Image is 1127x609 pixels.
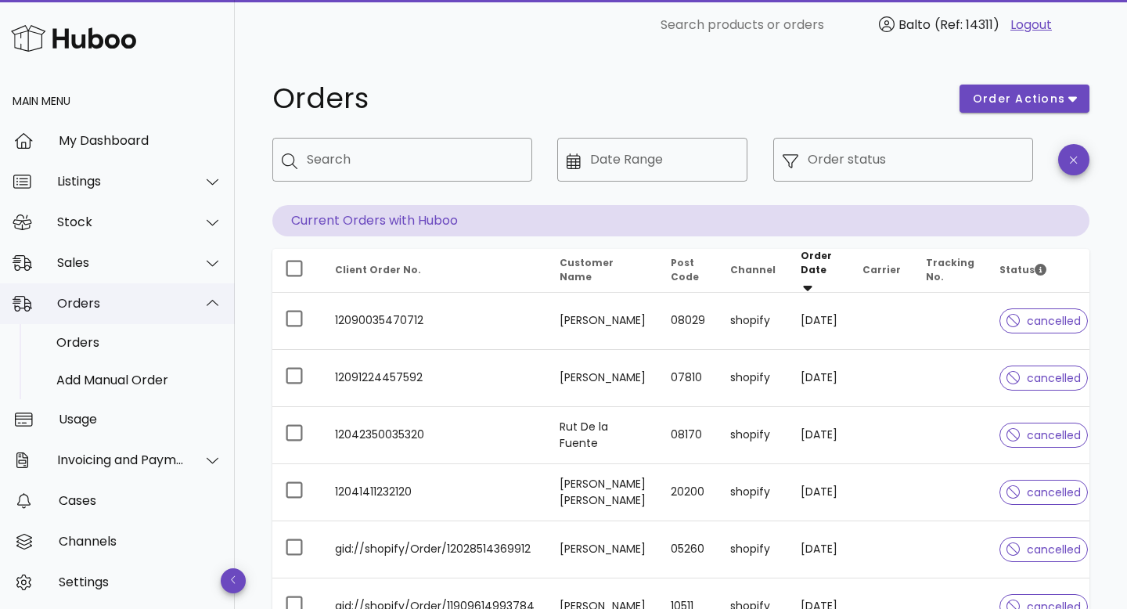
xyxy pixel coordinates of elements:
[1006,315,1081,326] span: cancelled
[718,521,788,578] td: shopify
[57,174,185,189] div: Listings
[788,350,850,407] td: [DATE]
[322,407,547,464] td: 12042350035320
[801,249,832,276] span: Order Date
[972,91,1066,107] span: order actions
[322,350,547,407] td: 12091224457592
[788,464,850,521] td: [DATE]
[987,249,1100,293] th: Status
[788,293,850,350] td: [DATE]
[560,256,614,283] span: Customer Name
[1006,430,1081,441] span: cancelled
[322,464,547,521] td: 12041411232120
[547,464,658,521] td: [PERSON_NAME] [PERSON_NAME]
[718,293,788,350] td: shopify
[934,16,999,34] span: (Ref: 14311)
[547,350,658,407] td: [PERSON_NAME]
[788,407,850,464] td: [DATE]
[1006,373,1081,384] span: cancelled
[671,256,699,283] span: Post Code
[335,263,421,276] span: Client Order No.
[898,16,931,34] span: Balto
[322,293,547,350] td: 12090035470712
[59,534,222,549] div: Channels
[999,263,1046,276] span: Status
[322,249,547,293] th: Client Order No.
[730,263,776,276] span: Channel
[862,263,901,276] span: Carrier
[718,407,788,464] td: shopify
[11,21,136,55] img: Huboo Logo
[56,373,222,387] div: Add Manual Order
[547,249,658,293] th: Customer Name
[547,407,658,464] td: Rut De la Fuente
[547,293,658,350] td: [PERSON_NAME]
[658,407,718,464] td: 08170
[658,293,718,350] td: 08029
[547,521,658,578] td: [PERSON_NAME]
[718,350,788,407] td: shopify
[59,493,222,508] div: Cases
[1010,16,1052,34] a: Logout
[1006,544,1081,555] span: cancelled
[718,249,788,293] th: Channel
[913,249,987,293] th: Tracking No.
[658,521,718,578] td: 05260
[57,296,185,311] div: Orders
[56,335,222,350] div: Orders
[960,85,1089,113] button: order actions
[658,464,718,521] td: 20200
[59,412,222,427] div: Usage
[272,85,941,113] h1: Orders
[57,255,185,270] div: Sales
[322,521,547,578] td: gid://shopify/Order/12028514369912
[59,575,222,589] div: Settings
[658,249,718,293] th: Post Code
[788,521,850,578] td: [DATE]
[850,249,913,293] th: Carrier
[788,249,850,293] th: Order Date: Sorted descending. Activate to remove sorting.
[57,214,185,229] div: Stock
[926,256,974,283] span: Tracking No.
[57,452,185,467] div: Invoicing and Payments
[718,464,788,521] td: shopify
[658,350,718,407] td: 07810
[1006,487,1081,498] span: cancelled
[59,133,222,148] div: My Dashboard
[272,205,1089,236] p: Current Orders with Huboo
